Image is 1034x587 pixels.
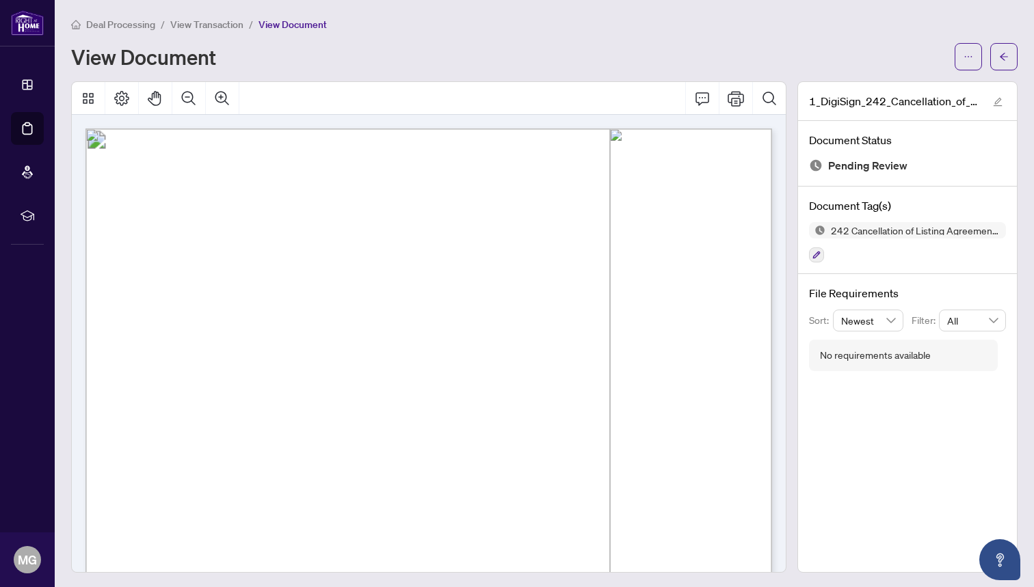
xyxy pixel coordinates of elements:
h4: File Requirements [809,285,1006,301]
span: home [71,20,81,29]
span: 1_DigiSign_242_Cancellation_of_Listing_Agreement_-_Authority_to_Offer_for_Sale_-_OREA.pdf [809,93,980,109]
span: arrow-left [999,52,1009,62]
span: Newest [841,310,896,331]
h4: Document Tag(s) [809,197,1006,214]
button: Open asap [979,539,1020,580]
span: All [947,310,998,331]
span: Deal Processing [86,18,155,31]
p: Sort: [809,313,833,328]
span: ellipsis [964,52,973,62]
h1: View Document [71,46,216,68]
span: View Document [258,18,327,31]
li: / [249,16,253,32]
span: Pending Review [828,156,907,175]
span: MG [18,550,37,569]
img: Status Icon [809,222,825,238]
div: No requirements available [820,348,931,363]
span: 242 Cancellation of Listing Agreement - Authority to Offer for Sale [825,226,1006,235]
li: / [161,16,165,32]
h4: Document Status [809,132,1006,148]
p: Filter: [912,313,939,328]
img: Document Status [809,159,823,172]
span: View Transaction [170,18,243,31]
span: edit [993,97,1003,107]
img: logo [11,10,44,36]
